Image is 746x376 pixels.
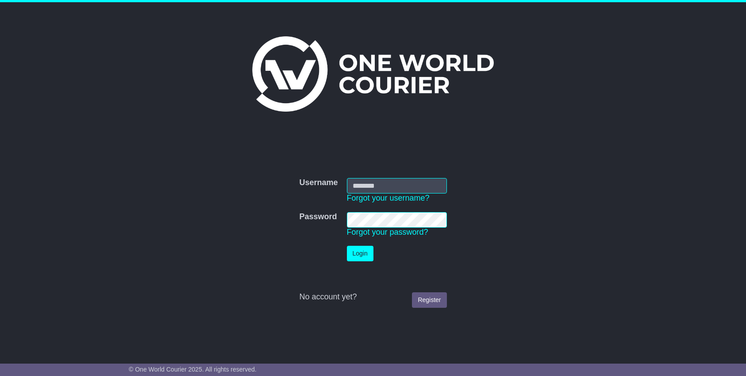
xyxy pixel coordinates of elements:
[347,194,430,202] a: Forgot your username?
[299,178,338,188] label: Username
[252,36,494,112] img: One World
[412,292,446,308] a: Register
[347,246,373,261] button: Login
[299,212,337,222] label: Password
[129,366,257,373] span: © One World Courier 2025. All rights reserved.
[299,292,446,302] div: No account yet?
[347,228,428,236] a: Forgot your password?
